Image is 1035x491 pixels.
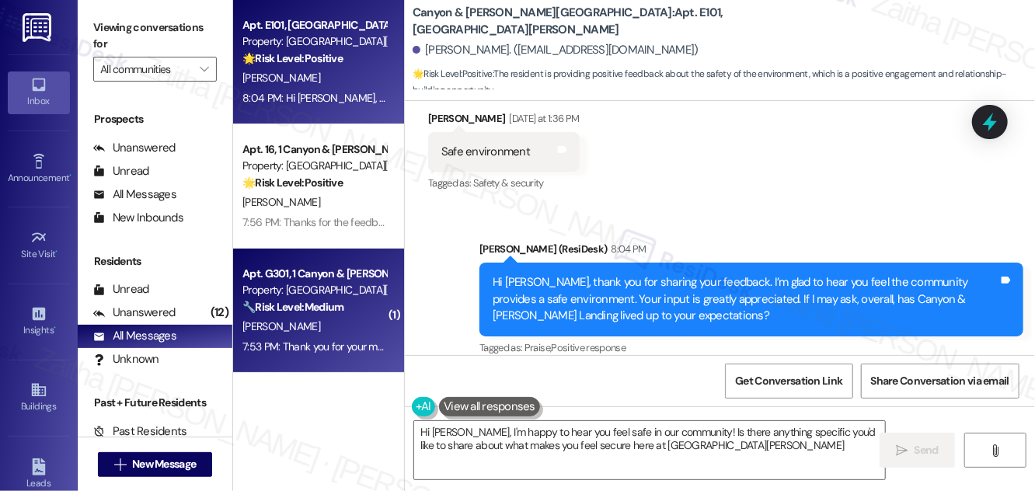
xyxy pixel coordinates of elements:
[413,66,1035,99] span: : The resident is providing positive feedback about the safety of the environment, which is a pos...
[93,281,149,298] div: Unread
[441,144,530,160] div: Safe environment
[100,57,192,82] input: All communities
[242,158,386,174] div: Property: [GEOGRAPHIC_DATA][PERSON_NAME]
[524,341,551,354] span: Praise ,
[93,210,183,226] div: New Inbounds
[93,328,176,344] div: All Messages
[114,458,126,471] i: 
[93,423,187,440] div: Past Residents
[479,241,1023,263] div: [PERSON_NAME] (ResiDesk)
[8,377,70,419] a: Buildings
[551,341,626,354] span: Positive response
[608,241,646,257] div: 8:04 PM
[506,110,580,127] div: [DATE] at 1:36 PM
[896,444,908,457] i: 
[242,300,343,314] strong: 🔧 Risk Level: Medium
[93,186,176,203] div: All Messages
[413,5,723,38] b: Canyon & [PERSON_NAME][GEOGRAPHIC_DATA]: Apt. E101, [GEOGRAPHIC_DATA][PERSON_NAME]
[78,253,232,270] div: Residents
[23,13,54,42] img: ResiDesk Logo
[871,373,1009,389] span: Share Conversation via email
[8,301,70,343] a: Insights •
[78,111,232,127] div: Prospects
[725,364,852,399] button: Get Conversation Link
[242,319,320,333] span: [PERSON_NAME]
[915,442,939,458] span: Send
[93,351,159,367] div: Unknown
[989,444,1001,457] i: 
[473,176,544,190] span: Safety & security
[242,71,320,85] span: [PERSON_NAME]
[242,282,386,298] div: Property: [GEOGRAPHIC_DATA][PERSON_NAME]
[735,373,842,389] span: Get Conversation Link
[8,225,70,266] a: Site Visit •
[93,16,217,57] label: Viewing conversations for
[242,141,386,158] div: Apt. 16, 1 Canyon & [PERSON_NAME][GEOGRAPHIC_DATA]
[93,305,176,321] div: Unanswered
[8,71,70,113] a: Inbox
[428,110,580,132] div: [PERSON_NAME]
[78,395,232,411] div: Past + Future Residents
[56,246,58,257] span: •
[242,266,386,282] div: Apt. G301, 1 Canyon & [PERSON_NAME][GEOGRAPHIC_DATA]
[428,172,580,194] div: Tagged as:
[93,140,176,156] div: Unanswered
[242,33,386,50] div: Property: [GEOGRAPHIC_DATA][PERSON_NAME]
[413,42,699,58] div: [PERSON_NAME]. ([EMAIL_ADDRESS][DOMAIN_NAME])
[880,433,955,468] button: Send
[242,17,386,33] div: Apt. E101, [GEOGRAPHIC_DATA][PERSON_NAME]
[98,452,213,477] button: New Message
[413,68,493,80] strong: 🌟 Risk Level: Positive
[69,170,71,181] span: •
[132,456,196,472] span: New Message
[861,364,1019,399] button: Share Conversation via email
[242,176,343,190] strong: 🌟 Risk Level: Positive
[242,195,320,209] span: [PERSON_NAME]
[414,421,885,479] textarea: Hi [PERSON_NAME], I'm happy to hear you feel safe in our community! Is there anything specific yo...
[479,336,1023,359] div: Tagged as:
[93,163,149,179] div: Unread
[207,301,232,325] div: (12)
[242,51,343,65] strong: 🌟 Risk Level: Positive
[200,63,208,75] i: 
[493,274,998,324] div: Hi [PERSON_NAME], thank you for sharing your feedback. I’m glad to hear you feel the community pr...
[54,322,56,333] span: •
